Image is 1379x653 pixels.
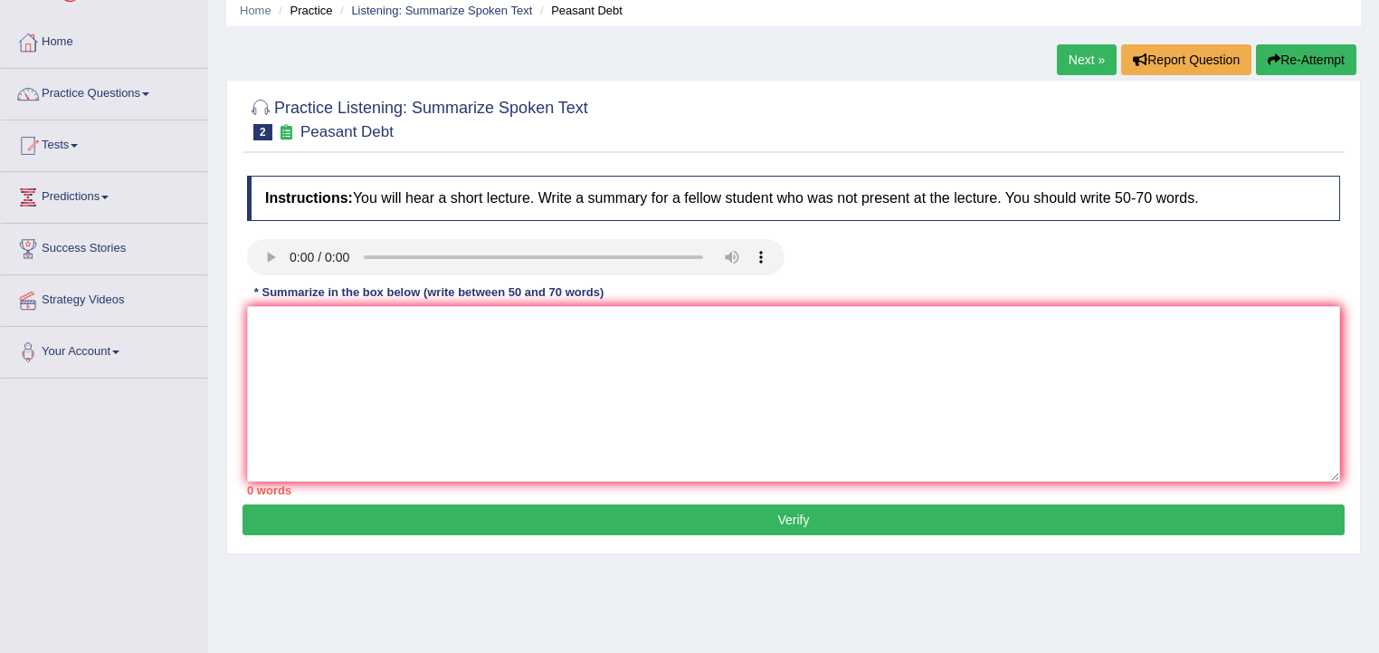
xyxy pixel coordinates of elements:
li: Practice [274,2,332,19]
a: Tests [1,120,207,166]
a: Your Account [1,327,207,372]
li: Peasant Debt [536,2,623,19]
h4: You will hear a short lecture. Write a summary for a fellow student who was not present at the le... [247,176,1340,221]
a: Strategy Videos [1,275,207,321]
a: Practice Questions [1,69,207,114]
b: Instructions: [265,190,353,206]
div: * Summarize in the box below (write between 50 and 70 words) [247,284,611,302]
small: Exam occurring question [277,124,296,141]
small: Peasant Debt [300,123,394,140]
span: 2 [253,124,272,140]
a: Listening: Summarize Spoken Text [351,4,532,17]
a: Predictions [1,172,207,217]
a: Next » [1057,44,1117,75]
button: Report Question [1121,44,1251,75]
div: 0 words [247,482,1340,499]
button: Verify [243,504,1345,535]
a: Home [1,17,207,62]
h2: Practice Listening: Summarize Spoken Text [247,95,588,140]
a: Home [240,4,271,17]
button: Re-Attempt [1256,44,1356,75]
a: Success Stories [1,224,207,269]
